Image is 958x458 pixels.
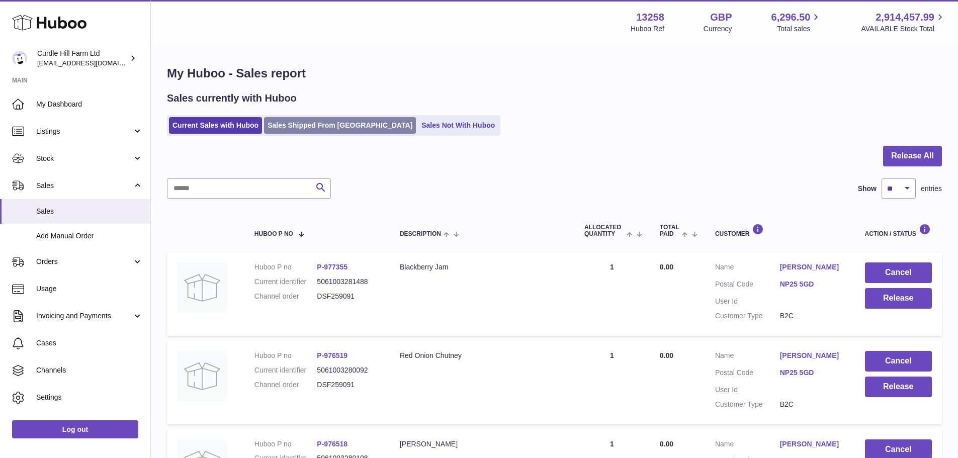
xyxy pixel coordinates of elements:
[574,252,650,336] td: 1
[660,351,673,359] span: 0.00
[317,351,347,359] a: P-976519
[37,59,148,67] span: [EMAIL_ADDRESS][DOMAIN_NAME]
[780,439,845,449] a: [PERSON_NAME]
[254,231,293,237] span: Huboo P no
[574,341,650,424] td: 1
[254,262,317,272] dt: Huboo P no
[37,49,128,68] div: Curdle Hill Farm Ltd
[36,154,132,163] span: Stock
[254,292,317,301] dt: Channel order
[715,311,780,321] dt: Customer Type
[865,377,932,397] button: Release
[36,365,143,375] span: Channels
[865,224,932,237] div: Action / Status
[317,380,380,390] dd: DSF259091
[865,351,932,372] button: Cancel
[715,368,780,380] dt: Postal Code
[780,262,845,272] a: [PERSON_NAME]
[584,224,624,237] span: ALLOCATED Quantity
[777,24,822,34] span: Total sales
[254,277,317,287] dt: Current identifier
[865,262,932,283] button: Cancel
[715,400,780,409] dt: Customer Type
[771,11,822,34] a: 6,296.50 Total sales
[710,11,732,24] strong: GBP
[715,224,845,237] div: Customer
[254,380,317,390] dt: Channel order
[780,351,845,360] a: [PERSON_NAME]
[400,231,441,237] span: Description
[317,292,380,301] dd: DSF259091
[660,263,673,271] span: 0.00
[169,117,262,134] a: Current Sales with Huboo
[12,51,27,66] img: internalAdmin-13258@internal.huboo.com
[715,262,780,274] dt: Name
[36,127,132,136] span: Listings
[400,262,564,272] div: Blackberry Jam
[12,420,138,438] a: Log out
[317,440,347,448] a: P-976518
[36,257,132,266] span: Orders
[876,11,934,24] span: 2,914,457.99
[631,24,664,34] div: Huboo Ref
[921,184,942,194] span: entries
[36,100,143,109] span: My Dashboard
[865,288,932,309] button: Release
[400,351,564,360] div: Red Onion Chutney
[660,440,673,448] span: 0.00
[636,11,664,24] strong: 13258
[254,351,317,360] dt: Huboo P no
[36,338,143,348] span: Cases
[704,24,732,34] div: Currency
[780,400,845,409] dd: B2C
[167,65,942,81] h1: My Huboo - Sales report
[264,117,416,134] a: Sales Shipped From [GEOGRAPHIC_DATA]
[715,439,780,451] dt: Name
[167,91,297,105] h2: Sales currently with Huboo
[660,224,679,237] span: Total paid
[36,207,143,216] span: Sales
[780,368,845,378] a: NP25 5GD
[715,351,780,363] dt: Name
[36,284,143,294] span: Usage
[861,11,946,34] a: 2,914,457.99 AVAILABLE Stock Total
[715,385,780,395] dt: User Id
[36,181,132,191] span: Sales
[771,11,811,24] span: 6,296.50
[883,146,942,166] button: Release All
[254,439,317,449] dt: Huboo P no
[317,277,380,287] dd: 5061003281488
[36,231,143,241] span: Add Manual Order
[400,439,564,449] div: [PERSON_NAME]
[715,297,780,306] dt: User Id
[780,311,845,321] dd: B2C
[418,117,498,134] a: Sales Not With Huboo
[317,365,380,375] dd: 5061003280092
[858,184,877,194] label: Show
[317,263,347,271] a: P-977355
[36,311,132,321] span: Invoicing and Payments
[780,280,845,289] a: NP25 5GD
[36,393,143,402] span: Settings
[861,24,946,34] span: AVAILABLE Stock Total
[254,365,317,375] dt: Current identifier
[177,262,227,313] img: no-photo.jpg
[177,351,227,401] img: no-photo.jpg
[715,280,780,292] dt: Postal Code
